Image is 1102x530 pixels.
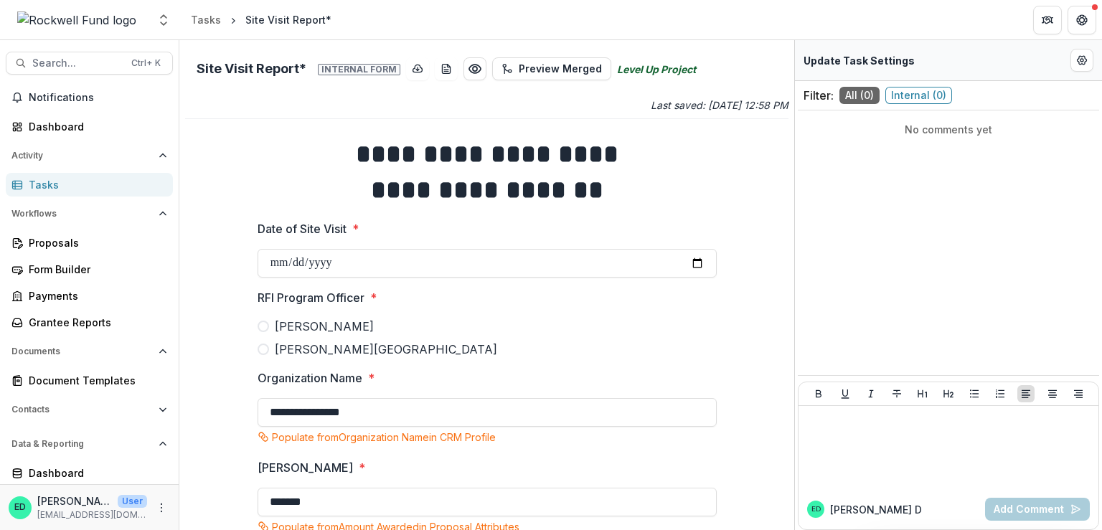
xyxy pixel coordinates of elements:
[29,92,167,104] span: Notifications
[29,262,161,277] div: Form Builder
[992,385,1009,402] button: Ordered List
[6,369,173,392] a: Document Templates
[888,385,905,402] button: Strike
[6,398,173,421] button: Open Contacts
[14,503,26,512] div: Estevan D. Delgado
[185,9,227,30] a: Tasks
[830,502,922,517] p: [PERSON_NAME] D
[1033,6,1062,34] button: Partners
[6,144,173,167] button: Open Activity
[6,257,173,281] a: Form Builder
[11,151,153,161] span: Activity
[258,369,362,387] p: Organization Name
[191,12,221,27] div: Tasks
[11,346,153,356] span: Documents
[804,53,915,68] p: Update Task Settings
[318,64,400,75] span: Internal form
[966,385,983,402] button: Bullet List
[985,498,1090,521] button: Add Comment
[435,57,458,80] button: download-word-button
[29,288,161,303] div: Payments
[6,202,173,225] button: Open Workflows
[839,87,880,104] span: All ( 0 )
[6,173,173,197] a: Tasks
[1017,385,1035,402] button: Align Left
[245,12,331,27] div: Site Visit Report*
[197,61,400,77] h2: Site Visit Report*
[492,57,611,80] button: Preview Merged
[258,289,364,306] p: RFI Program Officer
[29,465,161,481] div: Dashboard
[258,220,347,237] p: Date of Site Visit
[617,62,696,77] i: Level Up Project
[275,341,497,358] span: [PERSON_NAME][GEOGRAPHIC_DATA]
[29,315,161,330] div: Grantee Reports
[6,231,173,255] a: Proposals
[6,461,173,485] a: Dashboard
[11,439,153,449] span: Data & Reporting
[804,87,834,104] p: Filter:
[914,385,931,402] button: Heading 1
[490,98,789,113] p: Last saved: [DATE] 12:58 PM
[6,52,173,75] button: Search...
[258,459,353,476] p: [PERSON_NAME]
[6,432,173,455] button: Open Data & Reporting
[37,493,112,508] p: [PERSON_NAME]
[11,404,153,415] span: Contacts
[128,55,164,71] div: Ctrl + K
[118,495,147,508] p: User
[1070,385,1087,402] button: Align Right
[185,9,337,30] nav: breadcrumb
[811,506,821,513] div: Estevan D. Delgado
[29,235,161,250] div: Proposals
[29,373,161,388] div: Document Templates
[885,87,952,104] span: Internal ( 0 )
[37,508,147,521] p: [EMAIL_ADDRESS][DOMAIN_NAME]
[6,340,173,363] button: Open Documents
[1070,49,1093,72] button: Edit Form Settings
[154,6,174,34] button: Open entity switcher
[837,385,854,402] button: Underline
[862,385,880,402] button: Italicize
[32,57,123,70] span: Search...
[6,284,173,308] a: Payments
[1068,6,1096,34] button: Get Help
[153,499,170,516] button: More
[6,115,173,138] a: Dashboard
[406,57,429,80] button: download-button
[1044,385,1061,402] button: Align Center
[6,86,173,109] button: Notifications
[29,177,161,192] div: Tasks
[29,119,161,134] div: Dashboard
[6,311,173,334] a: Grantee Reports
[11,209,153,219] span: Workflows
[275,318,374,335] span: [PERSON_NAME]
[810,385,827,402] button: Bold
[804,122,1093,137] p: No comments yet
[272,430,496,445] p: Populate from Organization Name in CRM Profile
[17,11,136,29] img: Rockwell Fund logo
[940,385,957,402] button: Heading 2
[463,57,486,80] button: Preview a190b13c-3824-4f38-969d-6ec03330fc23.pdf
